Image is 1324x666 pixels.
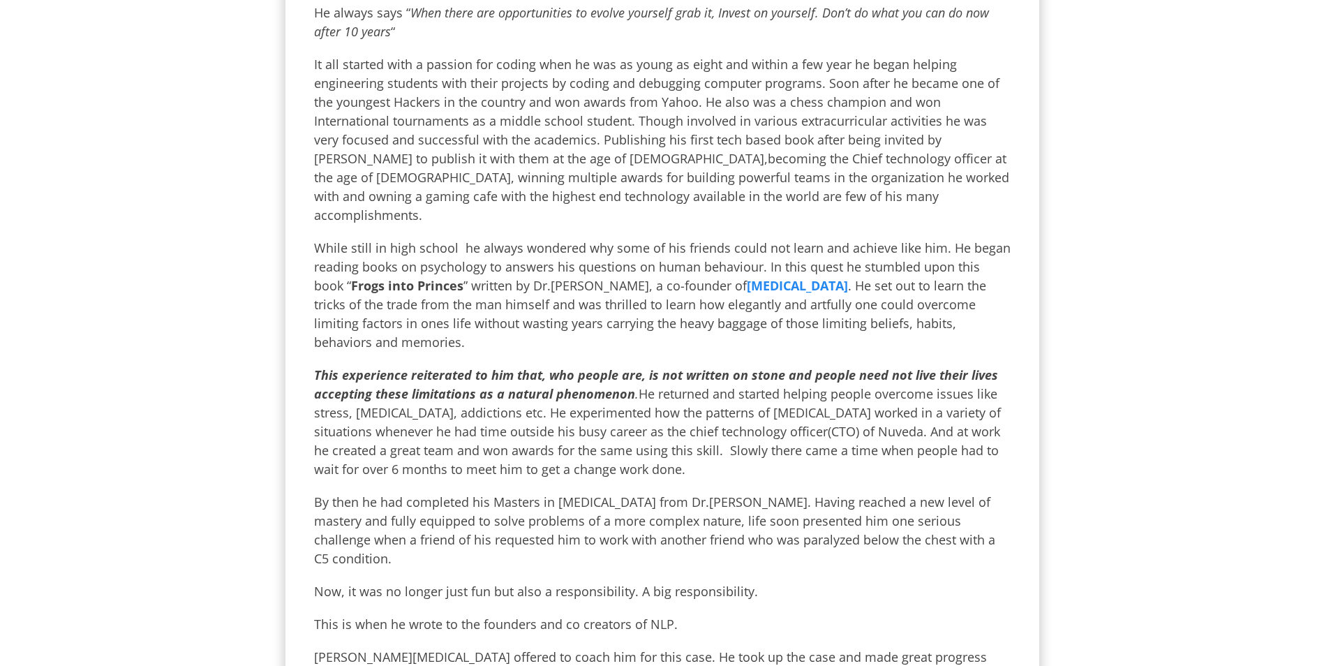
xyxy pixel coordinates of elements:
[314,55,1011,225] p: It all started with a passion for coding when he was as young as eight and within a few year he b...
[314,239,1011,352] p: While still in high school he always wondered why some of his friends could not learn and achieve...
[747,277,848,294] a: [MEDICAL_DATA]
[314,4,989,40] i: When there are opportunities to evolve yourself grab it, Invest on yourself. Don’t do what you ca...
[314,3,1011,41] p: He always says “ “
[314,582,1011,601] p: Now, it was no longer just fun but also a responsibility. A big responsibility.
[351,277,463,294] b: Frogs into Princes
[314,366,1011,479] p: He returned and started helping people overcome issues like stress, [MEDICAL_DATA], addictions et...
[314,367,998,402] i: This experience reiterated to him that, who people are, is not written on stone and people need n...
[314,493,1011,568] p: By then he had completed his Masters in [MEDICAL_DATA] from Dr.[PERSON_NAME]. Having reached a ne...
[314,615,1011,634] p: This is when he wrote to the founders and co creators of NLP.
[635,385,639,402] i: .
